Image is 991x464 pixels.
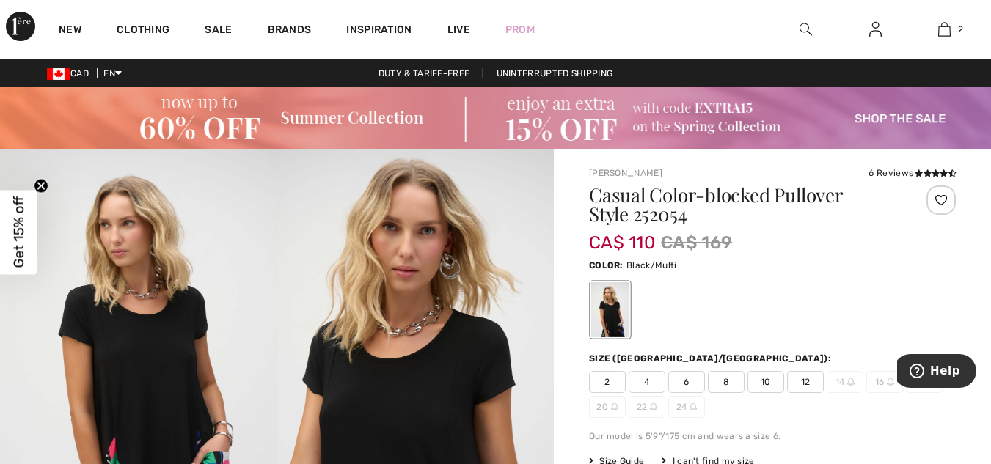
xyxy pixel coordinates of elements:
a: New [59,23,81,39]
span: CAD [47,68,95,78]
span: 8 [708,371,745,393]
span: 10 [747,371,784,393]
span: Get 15% off [10,196,27,268]
img: My Info [869,21,882,38]
span: EN [103,68,122,78]
a: 2 [910,21,979,38]
span: CA$ 110 [589,218,655,253]
img: ring-m.svg [887,378,894,386]
span: 16 [866,371,903,393]
iframe: Opens a widget where you can find more information [897,354,976,391]
img: ring-m.svg [847,378,855,386]
span: 12 [787,371,824,393]
a: Clothing [117,23,169,39]
span: 24 [668,396,705,418]
span: Black/Multi [626,260,676,270]
div: 6 Reviews [869,166,956,180]
img: search the website [800,21,812,38]
a: Live [447,22,470,37]
span: 6 [668,371,705,393]
span: 20 [589,396,626,418]
span: Color: [589,260,624,270]
span: CA$ 169 [661,229,732,256]
img: ring-m.svg [611,403,618,410]
img: My Bag [938,21,951,38]
img: ring-m.svg [650,403,657,410]
img: ring-m.svg [690,403,697,410]
img: Canadian Dollar [47,68,70,80]
div: Black/Multi [591,283,629,338]
div: Size ([GEOGRAPHIC_DATA]/[GEOGRAPHIC_DATA]): [589,352,834,365]
span: 2 [589,371,626,393]
a: Sign In [857,21,893,39]
a: Prom [505,22,535,37]
span: 4 [629,371,665,393]
span: 22 [629,396,665,418]
a: Sale [205,23,232,39]
div: Our model is 5'9"/175 cm and wears a size 6. [589,430,956,443]
span: Inspiration [346,23,412,39]
h1: Casual Color-blocked Pullover Style 252054 [589,185,895,224]
span: 14 [827,371,863,393]
img: 1ère Avenue [6,12,35,41]
button: Close teaser [34,178,48,193]
span: 2 [958,23,963,36]
a: Brands [268,23,312,39]
a: [PERSON_NAME] [589,168,662,178]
